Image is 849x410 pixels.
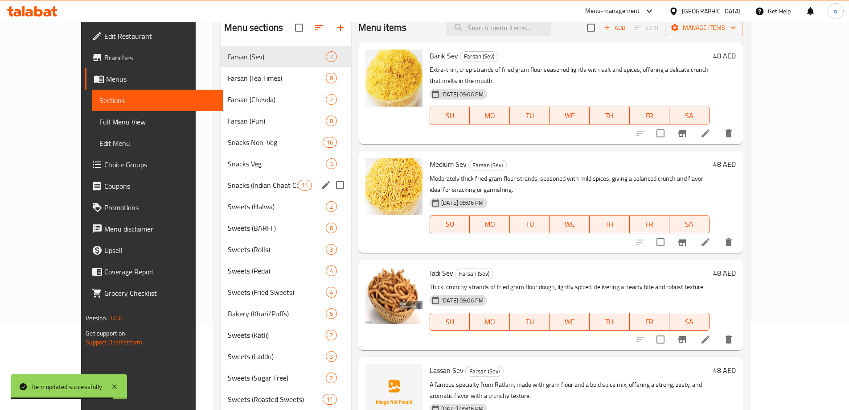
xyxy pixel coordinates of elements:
span: Grocery Checklist [104,288,216,298]
a: Grocery Checklist [85,282,223,304]
span: 2 [326,203,336,211]
span: Sweets (Halwa) [228,201,326,212]
button: delete [718,123,739,144]
a: Edit menu item [700,128,711,139]
span: Bakery (Khari/Puffs) [228,308,326,319]
span: Snacks Non-Veg [228,137,323,148]
div: items [326,51,337,62]
button: TH [590,215,630,233]
span: FR [633,218,666,231]
span: SU [434,315,466,328]
img: Barik Sev [365,50,422,107]
span: Barik Sev [430,49,458,62]
span: MO [473,218,506,231]
button: SU [430,215,470,233]
button: TU [510,313,550,331]
div: Farsan (Puri)8 [221,110,351,132]
span: Version: [86,312,107,324]
span: 5 [326,310,336,318]
div: Farsan (Sev)7 [221,46,351,67]
span: Select to update [651,124,670,143]
div: Sweets (BARFI ) [228,223,326,233]
button: SU [430,313,470,331]
div: items [326,287,337,298]
span: Farsan (Sev) [460,51,498,62]
div: [GEOGRAPHIC_DATA] [682,6,741,16]
a: Coupons [85,175,223,197]
span: TH [593,315,626,328]
div: Item updated successfully [32,382,102,392]
h6: 48 AED [713,158,736,170]
button: delete [718,232,739,253]
div: Sweets (BARFI )6 [221,217,351,239]
span: Farsan (Sev) [228,51,326,62]
span: Branches [104,52,216,63]
span: [DATE] 09:06 PM [438,199,487,207]
button: WE [550,215,590,233]
span: Select to update [651,330,670,349]
a: Choice Groups [85,154,223,175]
span: Select all sections [290,18,308,37]
button: edit [319,178,332,192]
p: Moderately thick fried gram flour strands, seasoned with mild spices, giving a balanced crunch an... [430,173,710,195]
button: TU [510,107,550,124]
span: Select section first [629,21,665,35]
div: Farsan (Tea Times)8 [221,67,351,89]
span: [DATE] 09:06 PM [438,296,487,305]
div: items [326,330,337,340]
div: Bakery (Khari/Puffs)5 [221,303,351,324]
a: Edit menu item [700,334,711,345]
button: Manage items [665,20,743,36]
div: items [326,94,337,105]
button: SA [669,215,710,233]
span: Coupons [104,181,216,191]
span: 11 [323,395,336,404]
div: Farsan (Sev) [468,160,507,170]
button: TU [510,215,550,233]
span: Sweets (Laddu) [228,351,326,362]
span: 2 [326,374,336,382]
span: Manage items [672,22,736,33]
div: items [326,201,337,212]
span: 3 [326,245,336,254]
span: 8 [326,74,336,83]
div: Snacks (Indian Chaat Corner) [228,180,298,191]
span: Sweets (Katli) [228,330,326,340]
span: Farsan (Sev) [466,366,503,377]
span: a [834,6,837,16]
span: TH [593,109,626,122]
span: Sweets (Peda) [228,265,326,276]
a: Support.OpsPlatform [86,336,142,348]
span: Add [603,23,627,33]
div: items [326,116,337,126]
a: Promotions [85,197,223,218]
div: items [326,223,337,233]
span: Get support on: [86,327,127,339]
span: Choice Groups [104,159,216,170]
div: items [323,137,337,148]
h6: 48 AED [713,50,736,62]
h2: Menu items [358,21,407,34]
button: Branch-specific-item [672,329,693,350]
div: items [326,158,337,169]
span: 8 [326,117,336,125]
div: items [326,373,337,383]
div: Sweets (Peda)4 [221,260,351,282]
span: WE [553,218,586,231]
a: Edit menu item [700,237,711,248]
span: SU [434,218,466,231]
span: Jadi Sev [430,266,453,280]
a: Coverage Report [85,261,223,282]
h2: Menu sections [224,21,283,34]
span: Lassan Sev [430,364,463,377]
button: delete [718,329,739,350]
span: 3 [326,352,336,361]
div: Sweets (Roasted Sweets) [228,394,323,405]
a: Edit Restaurant [85,25,223,47]
div: items [298,180,312,191]
span: Sweets (Fried Sweets) [228,287,326,298]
